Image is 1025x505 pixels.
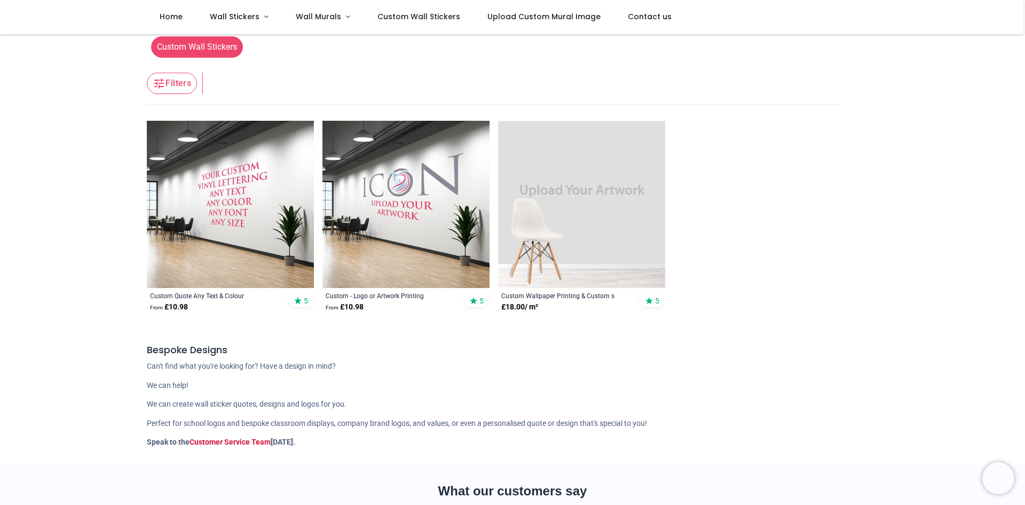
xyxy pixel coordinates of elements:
[326,302,364,313] strong: £ 10.98
[160,11,183,22] span: Home
[210,11,259,22] span: Wall Stickers
[147,73,197,94] button: Filters
[498,121,665,288] img: Custom Wallpaper Printing & Custom Wall Murals
[326,305,338,310] span: From
[501,302,538,313] strong: £ 18.00 / m²
[628,11,672,22] span: Contact us
[655,296,659,306] span: 5
[150,305,163,310] span: From
[147,361,878,372] p: Can't find what you're looking for? Have a design in mind?
[501,291,630,300] a: Custom Wallpaper Printing & Custom s
[304,296,308,306] span: 5
[150,291,279,300] a: Custom Quote Any Text & Colour
[982,462,1014,494] iframe: Brevo live chat
[147,418,878,429] p: Perfect for school logos and bespoke classroom displays, company brand logos, and values, or even...
[147,121,314,288] img: Custom Wall Sticker Quote Any Text & Colour - Vinyl Lettering
[326,291,454,300] a: Custom - Logo or Artwork Printing
[377,11,460,22] span: Custom Wall Stickers
[147,399,878,410] p: We can create wall sticker quotes, designs and logos for you.
[147,438,295,446] strong: Speak to the [DATE].
[487,11,601,22] span: Upload Custom Mural Image
[151,36,243,58] span: Custom Wall Stickers
[147,380,878,391] p: We can help!
[147,482,878,500] h2: What our customers say
[150,302,188,313] strong: £ 10.98
[147,36,243,58] button: Custom Wall Stickers
[147,344,878,357] h5: Bespoke Designs
[322,121,490,288] img: Custom Wall Sticker - Logo or Artwork Printing - Upload your design
[296,11,341,22] span: Wall Murals
[190,438,271,446] a: Customer Service Team
[479,296,484,306] span: 5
